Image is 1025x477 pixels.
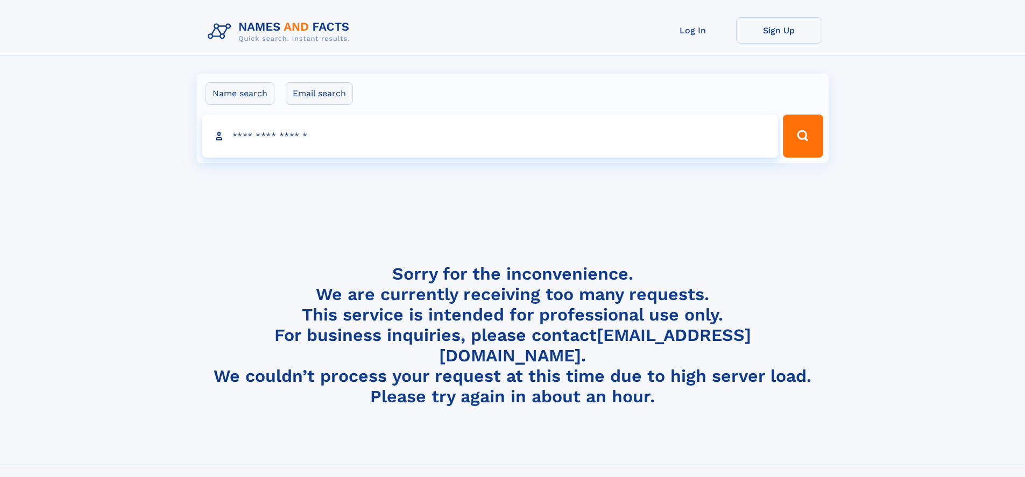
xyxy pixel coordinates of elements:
[783,115,823,158] button: Search Button
[203,264,822,407] h4: Sorry for the inconvenience. We are currently receiving too many requests. This service is intend...
[650,17,736,44] a: Log In
[203,17,358,46] img: Logo Names and Facts
[736,17,822,44] a: Sign Up
[202,115,779,158] input: search input
[206,82,274,105] label: Name search
[439,325,751,366] a: [EMAIL_ADDRESS][DOMAIN_NAME]
[286,82,353,105] label: Email search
